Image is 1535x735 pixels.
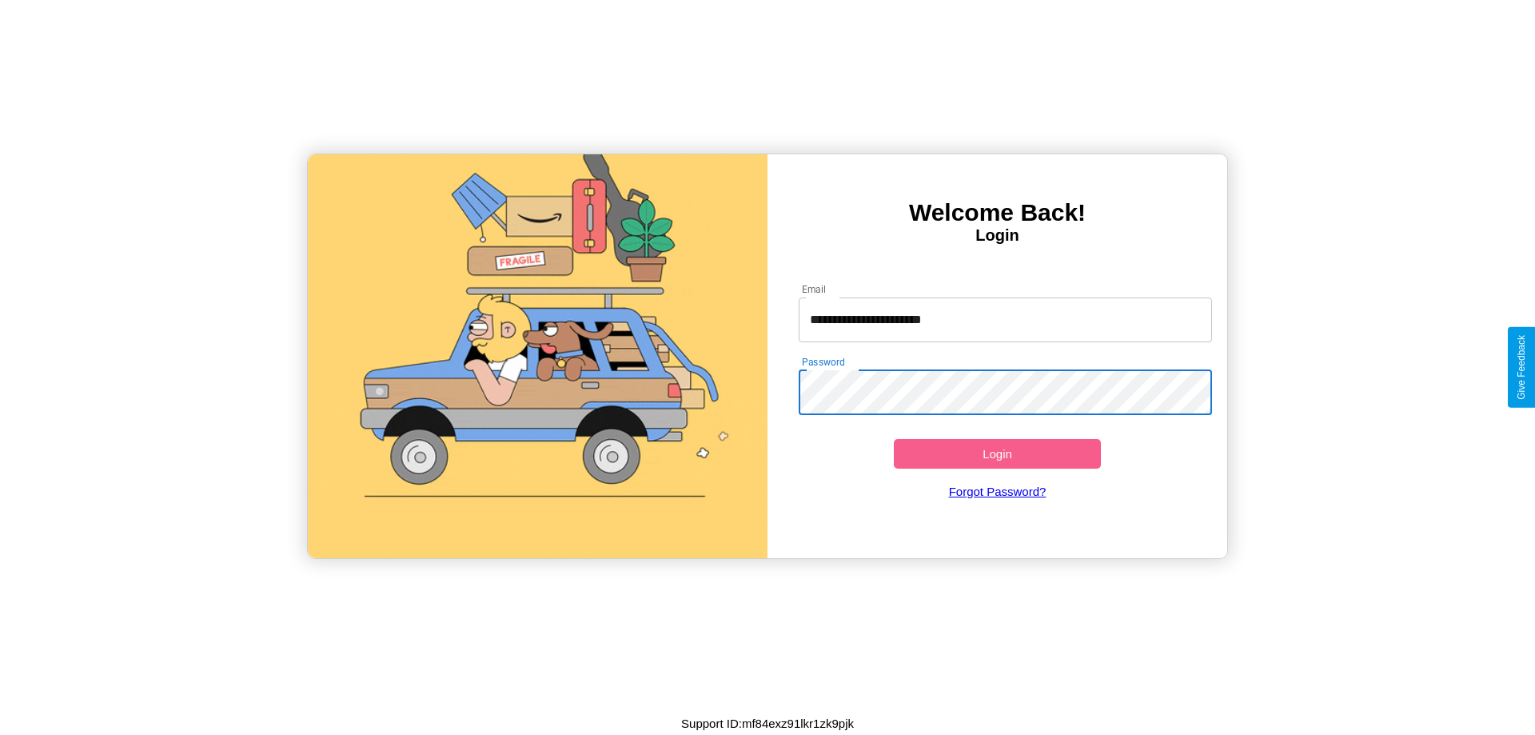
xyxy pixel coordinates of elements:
[767,226,1227,245] h4: Login
[1516,335,1527,400] div: Give Feedback
[802,355,844,369] label: Password
[894,439,1101,469] button: Login
[767,199,1227,226] h3: Welcome Back!
[791,469,1205,514] a: Forgot Password?
[802,282,827,296] label: Email
[308,154,767,558] img: gif
[681,713,854,734] p: Support ID: mf84exz91lkr1zk9pjk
